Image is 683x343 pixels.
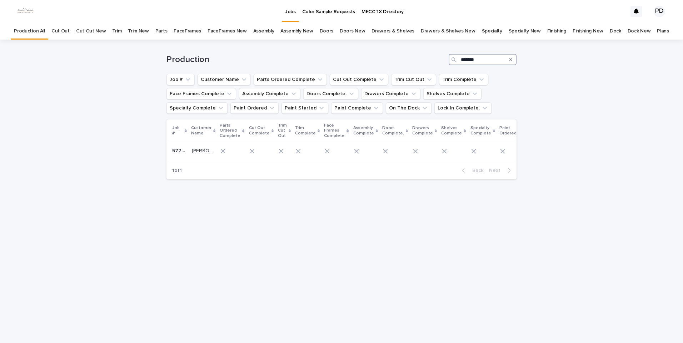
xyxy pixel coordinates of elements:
[391,74,436,85] button: Trim Cut Out
[657,23,669,40] a: Plans
[192,147,214,154] p: MCKINNEY
[191,124,211,137] p: Customer Name
[239,88,300,99] button: Assembly Complete
[112,23,121,40] a: Trim
[198,74,251,85] button: Customer Name
[610,23,621,40] a: Dock
[14,23,45,40] a: Production All
[174,23,201,40] a: FaceFrames
[320,23,333,40] a: Doors
[278,122,287,140] p: Trim Cut Out
[470,124,491,137] p: Specialty Complete
[382,124,404,137] p: Doors Complete.
[361,88,420,99] button: Drawers Complete
[51,23,70,40] a: Cut Out
[372,23,414,40] a: Drawers & Shelves
[449,54,517,65] input: Search
[230,102,279,114] button: Paint Ordered
[456,167,486,174] button: Back
[482,23,502,40] a: Specialty
[434,102,492,114] button: Lock In Complete.
[14,4,36,19] img: dhEtdSsQReaQtgKTuLrt
[254,74,327,85] button: Parts Ordered Complete
[172,124,183,137] p: Job #
[166,102,228,114] button: Specialty Complete
[353,124,374,137] p: Assembly Complete
[489,168,505,173] span: Next
[509,23,541,40] a: Specialty New
[166,162,188,179] p: 1 of 1
[423,88,482,99] button: Shelves Complete
[253,23,274,40] a: Assembly
[441,124,462,137] p: Shelves Complete
[654,6,665,17] div: PD
[281,102,328,114] button: Paint Started
[295,124,316,137] p: Trim Complete
[421,23,475,40] a: Drawers & Shelves New
[628,23,651,40] a: Dock New
[166,74,195,85] button: Job #
[330,74,388,85] button: Cut Out Complete
[303,88,358,99] button: Doors Complete.
[166,55,446,65] h1: Production
[486,167,517,174] button: Next
[128,23,149,40] a: Trim New
[439,74,488,85] button: Trim Complete
[220,122,240,140] p: Parts Ordered Complete
[499,124,517,137] p: Paint Ordered
[155,23,167,40] a: Parts
[76,23,106,40] a: Cut Out New
[166,88,236,99] button: Face Frames Complete
[331,102,383,114] button: Paint Complete
[340,23,365,40] a: Doors New
[280,23,313,40] a: Assembly New
[573,23,603,40] a: Finishing New
[468,168,483,173] span: Back
[386,102,432,114] button: On The Dock
[547,23,566,40] a: Finishing
[172,147,188,154] p: 5775-F1
[208,23,247,40] a: FaceFrames New
[166,142,634,160] tr: 5775-F15775-F1 [PERSON_NAME][PERSON_NAME]
[412,124,433,137] p: Drawers Complete
[249,124,270,137] p: Cut Out Complete
[324,122,345,140] p: Face Frames Complete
